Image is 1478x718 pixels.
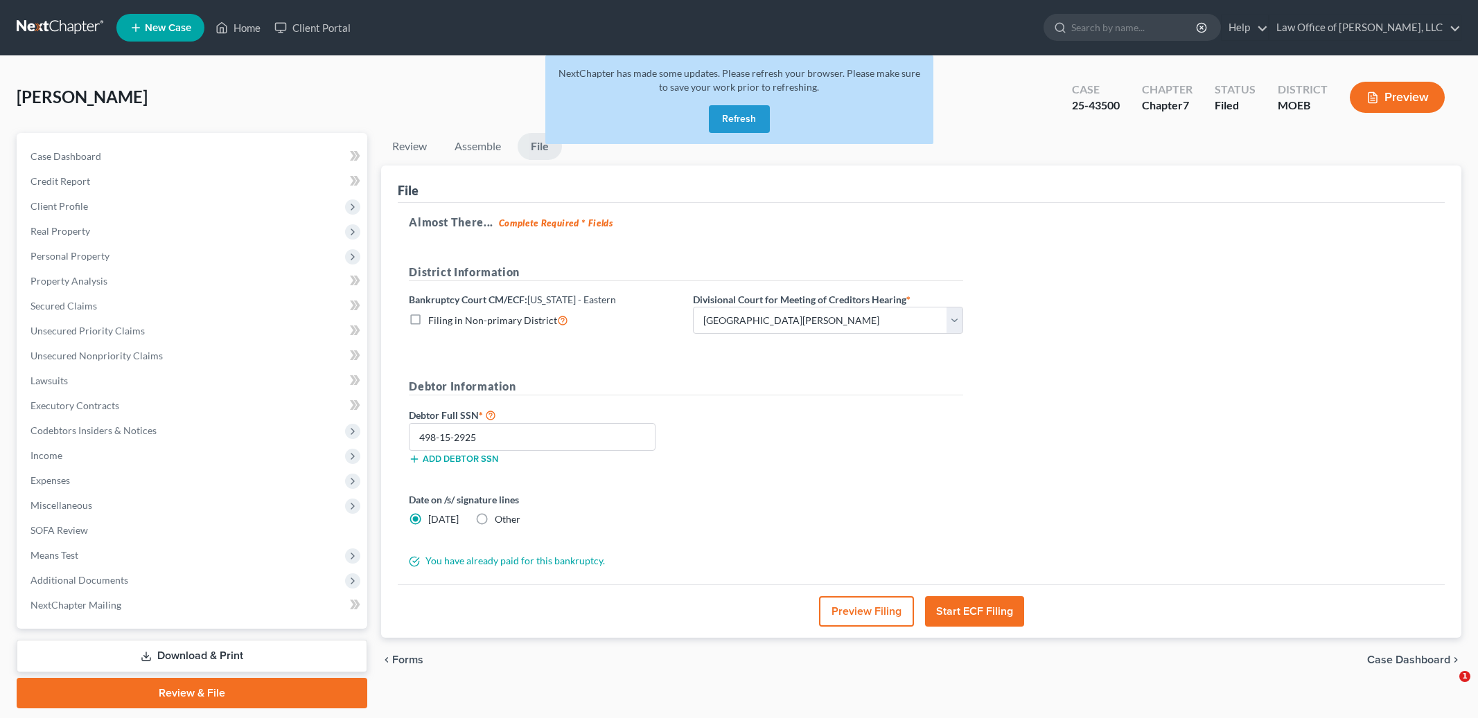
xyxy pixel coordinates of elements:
span: [PERSON_NAME] [17,87,148,107]
div: Chapter [1142,82,1193,98]
span: Expenses [30,474,70,486]
button: Add debtor SSN [409,454,498,465]
a: Case Dashboard chevron_right [1367,654,1461,665]
a: Lawsuits [19,368,367,393]
button: Refresh [709,105,770,133]
iframe: Intercom live chat [1431,671,1464,704]
div: MOEB [1278,98,1328,114]
span: Case Dashboard [30,150,101,162]
span: Filing in Non-primary District [428,314,557,326]
a: Review [381,133,438,160]
h5: District Information [409,264,963,281]
span: Executory Contracts [30,400,119,411]
i: chevron_right [1450,654,1461,665]
a: Property Analysis [19,269,367,294]
button: Start ECF Filing [925,596,1024,627]
span: Case Dashboard [1367,654,1450,665]
button: Preview Filing [819,596,914,627]
a: Case Dashboard [19,144,367,169]
span: [DATE] [428,513,459,525]
a: Assemble [443,133,512,160]
a: Download & Print [17,640,367,672]
a: SOFA Review [19,518,367,543]
a: File [518,133,562,160]
span: NextChapter Mailing [30,599,121,611]
span: Income [30,449,62,461]
span: Additional Documents [30,574,128,586]
div: You have already paid for this bankruptcy. [402,554,970,568]
a: NextChapter Mailing [19,593,367,618]
div: 25-43500 [1072,98,1120,114]
h5: Debtor Information [409,378,963,395]
div: Chapter [1142,98,1193,114]
a: Unsecured Priority Claims [19,318,367,343]
span: Other [495,513,520,525]
div: Status [1215,82,1256,98]
span: Codebtors Insiders & Notices [30,424,157,436]
span: Property Analysis [30,275,107,287]
span: Miscellaneous [30,499,92,511]
input: XXX-XX-XXXX [409,423,656,451]
a: Executory Contracts [19,393,367,418]
span: Means Test [30,549,78,561]
span: 7 [1183,98,1189,111]
i: chevron_left [381,654,392,665]
span: Personal Property [30,250,109,262]
a: Secured Claims [19,294,367,318]
div: Filed [1215,98,1256,114]
a: Credit Report [19,169,367,194]
a: Law Office of [PERSON_NAME], LLC [1269,15,1461,40]
button: Preview [1350,82,1445,113]
span: Real Property [30,225,90,237]
span: [US_STATE] - Eastern [527,294,616,305]
span: New Case [145,23,191,33]
a: Home [209,15,267,40]
span: Unsecured Priority Claims [30,325,145,336]
label: Bankruptcy Court CM/ECF: [409,292,616,307]
label: Divisional Court for Meeting of Creditors Hearing [693,292,910,307]
span: Client Profile [30,200,88,212]
a: Client Portal [267,15,358,40]
button: chevron_left Forms [381,654,442,665]
span: Secured Claims [30,300,97,312]
span: 1 [1459,671,1470,682]
a: Review & File [17,678,367,708]
span: SOFA Review [30,524,88,536]
span: Unsecured Nonpriority Claims [30,350,163,361]
span: Credit Report [30,175,90,187]
label: Debtor Full SSN [402,406,686,423]
input: Search by name... [1071,15,1198,40]
a: Unsecured Nonpriority Claims [19,343,367,368]
strong: Complete Required * Fields [499,217,613,228]
span: NextChapter has made some updates. Please refresh your browser. Please make sure to save your wor... [558,67,920,93]
span: Forms [392,654,423,665]
h5: Almost There... [409,214,1434,231]
div: Case [1072,82,1120,98]
span: Lawsuits [30,375,68,386]
a: Help [1222,15,1268,40]
label: Date on /s/ signature lines [409,492,679,507]
div: District [1278,82,1328,98]
div: File [398,182,419,199]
